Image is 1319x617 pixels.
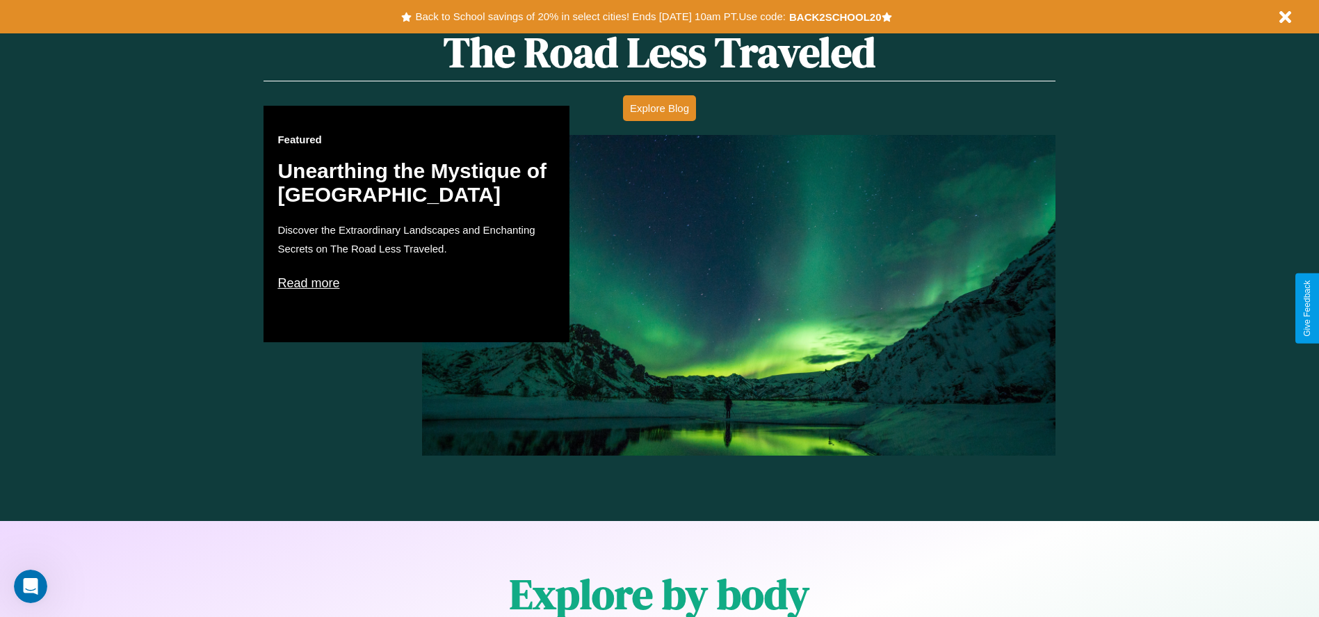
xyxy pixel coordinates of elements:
[277,272,556,294] p: Read more
[277,221,556,258] p: Discover the Extraordinary Landscapes and Enchanting Secrets on The Road Less Traveled.
[277,134,556,145] h3: Featured
[277,159,556,207] h2: Unearthing the Mystique of [GEOGRAPHIC_DATA]
[623,95,696,121] button: Explore Blog
[1302,280,1312,337] div: Give Feedback
[789,11,882,23] b: BACK2SCHOOL20
[14,570,47,603] iframe: Intercom live chat
[264,24,1055,81] h1: The Road Less Traveled
[412,7,788,26] button: Back to School savings of 20% in select cities! Ends [DATE] 10am PT.Use code:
